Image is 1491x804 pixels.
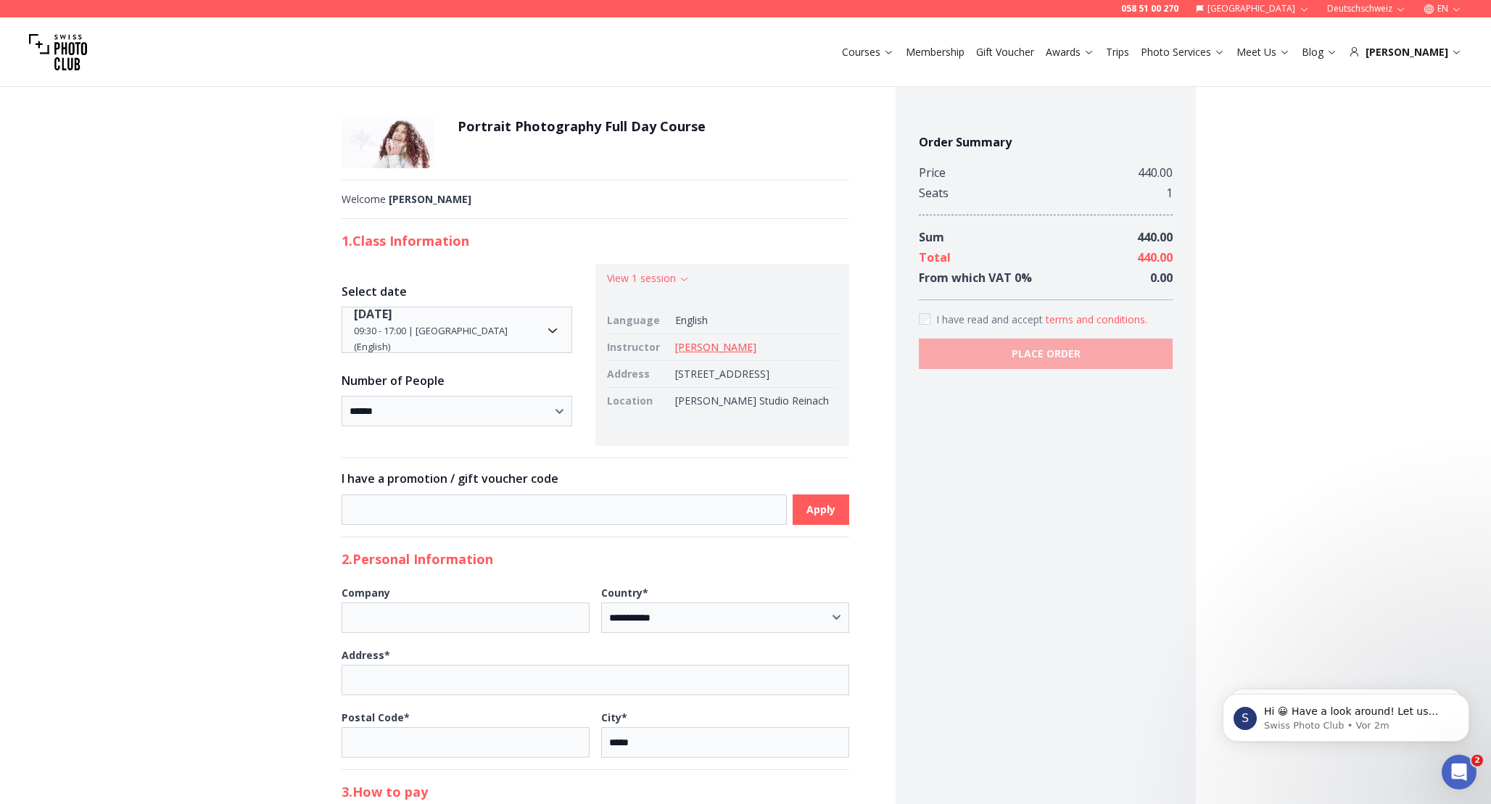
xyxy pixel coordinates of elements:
[1296,42,1343,62] button: Blog
[342,710,410,724] b: Postal Code *
[607,388,669,415] td: Location
[389,192,471,206] b: [PERSON_NAME]
[919,268,1032,288] div: From which VAT 0 %
[836,42,900,62] button: Courses
[607,307,669,334] td: Language
[970,42,1040,62] button: Gift Voucher
[1349,45,1462,59] div: [PERSON_NAME]
[906,45,965,59] a: Membership
[1471,755,1483,766] span: 2
[607,361,669,388] td: Address
[919,339,1173,369] button: PLACE ORDER
[458,116,706,136] h1: Portrait Photography Full Day Course
[1231,42,1296,62] button: Meet Us
[1236,45,1290,59] a: Meet Us
[1100,42,1135,62] button: Trips
[1046,45,1094,59] a: Awards
[919,313,930,325] input: Accept terms
[1137,249,1173,265] span: 440.00
[1121,3,1178,14] a: 058 51 00 270
[342,549,849,569] h2: 2. Personal Information
[1137,229,1173,245] span: 440.00
[342,648,390,662] b: Address *
[919,162,946,183] div: Price
[607,334,669,361] td: Instructor
[806,502,835,517] b: Apply
[342,231,849,251] h2: 1. Class Information
[1138,162,1173,183] div: 440.00
[919,227,944,247] div: Sum
[976,45,1034,59] a: Gift Voucher
[342,586,390,600] b: Company
[342,116,434,168] img: Portrait Photography Full Day Course
[793,494,849,525] button: Apply
[601,586,648,600] b: Country *
[669,388,838,415] td: [PERSON_NAME] Studio Reinach
[342,192,849,207] div: Welcome
[669,361,838,388] td: [STREET_ADDRESS]
[842,45,894,59] a: Courses
[936,312,1046,326] span: I have read and accept
[601,727,849,758] input: City*
[1135,42,1231,62] button: Photo Services
[342,470,849,487] h3: I have a promotion / gift voucher code
[1442,755,1476,790] iframe: Intercom live chat
[342,372,572,389] h3: Number of People
[342,283,572,300] h3: Select date
[601,710,627,724] b: City *
[1150,270,1173,286] span: 0.00
[919,133,1173,151] h4: Order Summary
[669,307,838,334] td: English
[1046,312,1147,327] button: Accept termsI have read and accept
[1012,347,1081,361] b: PLACE ORDER
[1302,45,1337,59] a: Blog
[29,23,87,81] img: Swiss photo club
[675,340,756,354] a: [PERSON_NAME]
[919,247,951,268] div: Total
[1166,183,1173,203] div: 1
[342,727,590,758] input: Postal Code*
[1106,45,1129,59] a: Trips
[601,602,849,633] select: Country*
[342,665,849,695] input: Address*
[1201,663,1491,765] iframe: Intercom notifications Nachricht
[607,271,690,286] button: View 1 session
[900,42,970,62] button: Membership
[1040,42,1100,62] button: Awards
[342,307,572,353] button: Date
[919,183,949,203] div: Seats
[342,782,849,802] h2: 3 . How to pay
[342,602,590,633] input: Company
[1141,45,1225,59] a: Photo Services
